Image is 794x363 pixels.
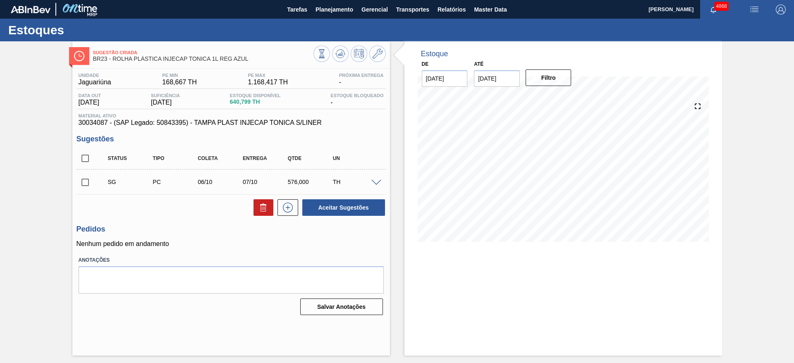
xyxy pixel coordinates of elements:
span: [DATE] [79,99,101,106]
div: Excluir Sugestões [249,199,273,216]
div: Entrega [241,155,291,161]
div: Coleta [196,155,246,161]
img: Ícone [74,51,84,61]
button: Atualizar Gráfico [332,45,349,62]
span: PE MAX [248,73,288,78]
img: Logout [776,5,786,14]
span: Suficiência [151,93,180,98]
div: UN [331,155,381,161]
span: Jaguariúna [79,79,111,86]
button: Ir ao Master Data / Geral [369,45,386,62]
h3: Sugestões [77,135,386,143]
h3: Pedidos [77,225,386,234]
label: De [422,61,429,67]
button: Programar Estoque [351,45,367,62]
span: Gerencial [361,5,388,14]
button: Notificações [700,4,727,15]
button: Visão Geral dos Estoques [313,45,330,62]
div: Sugestão Criada [106,179,156,185]
span: Estoque Disponível [230,93,281,98]
span: 168,667 TH [162,79,196,86]
div: Estoque [421,50,448,58]
label: Anotações [79,254,384,266]
span: Planejamento [316,5,353,14]
div: 07/10/2025 [241,179,291,185]
span: Tarefas [287,5,307,14]
div: Pedido de Compra [151,179,201,185]
div: 06/10/2025 [196,179,246,185]
div: TH [331,179,381,185]
span: 1.168,417 TH [248,79,288,86]
span: Próxima Entrega [339,73,384,78]
span: 4868 [714,2,729,11]
div: Nova sugestão [273,199,298,216]
span: 640,799 TH [230,99,281,105]
label: Até [474,61,483,67]
button: Salvar Anotações [300,299,383,315]
div: - [337,73,386,86]
span: Master Data [474,5,507,14]
span: 30034087 - (SAP Legado: 50843395) - TAMPA PLAST INJECAP TONICA S/LINER [79,119,384,127]
span: PE MIN [162,73,196,78]
span: [DATE] [151,99,180,106]
span: Material ativo [79,113,384,118]
div: Qtde [286,155,336,161]
img: TNhmsLtSVTkK8tSr43FrP2fwEKptu5GPRR3wAAAABJRU5ErkJggg== [11,6,50,13]
button: Filtro [526,69,572,86]
button: Aceitar Sugestões [302,199,385,216]
span: Estoque Bloqueado [330,93,383,98]
div: Tipo [151,155,201,161]
div: 576,000 [286,179,336,185]
div: Aceitar Sugestões [298,198,386,217]
span: Sugestão Criada [93,50,313,55]
span: Data out [79,93,101,98]
span: BR23 - ROLHA PLÁSTICA INJECAP TONICA 1L REG AZUL [93,56,313,62]
img: userActions [749,5,759,14]
span: Unidade [79,73,111,78]
span: Transportes [396,5,429,14]
span: Relatórios [438,5,466,14]
div: - [328,93,385,106]
div: Status [106,155,156,161]
h1: Estoques [8,25,155,35]
input: dd/mm/yyyy [422,70,468,87]
input: dd/mm/yyyy [474,70,520,87]
p: Nenhum pedido em andamento [77,240,386,248]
